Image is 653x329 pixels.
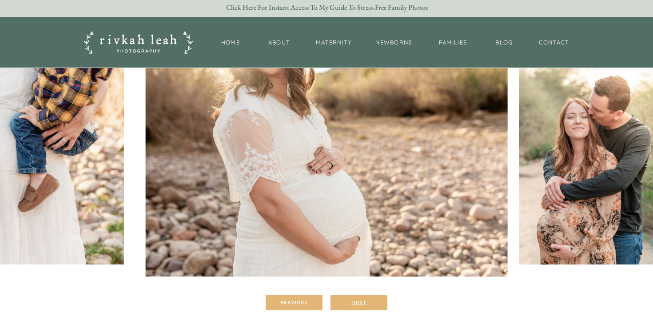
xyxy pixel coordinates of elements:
[216,38,245,48] a: Home
[332,300,386,305] div: Next
[374,38,413,47] a: newborns
[314,38,354,47] a: maternity
[536,38,572,48] a: Contact
[434,38,472,47] a: families
[217,4,437,12] a: Click Here for Instant Access to my Guide to Stress-Free Family Photos
[266,38,293,48] a: About
[493,38,515,48] a: BLOG
[267,300,321,305] div: Previous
